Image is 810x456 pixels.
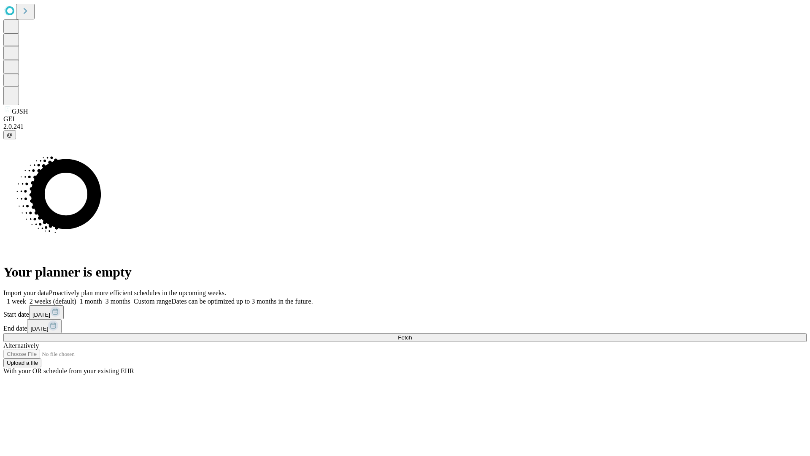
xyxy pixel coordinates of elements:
span: GJSH [12,108,28,115]
button: [DATE] [27,319,62,333]
span: Proactively plan more efficient schedules in the upcoming weeks. [49,289,226,296]
span: Fetch [398,334,412,341]
span: Dates can be optimized up to 3 months in the future. [171,298,313,305]
span: 1 week [7,298,26,305]
div: End date [3,319,807,333]
span: Custom range [134,298,171,305]
span: With your OR schedule from your existing EHR [3,367,134,375]
button: Fetch [3,333,807,342]
div: 2.0.241 [3,123,807,130]
span: 3 months [105,298,130,305]
span: [DATE] [30,326,48,332]
button: Upload a file [3,358,41,367]
button: @ [3,130,16,139]
span: 2 weeks (default) [30,298,76,305]
div: GEI [3,115,807,123]
span: Alternatively [3,342,39,349]
span: 1 month [80,298,102,305]
span: @ [7,132,13,138]
button: [DATE] [29,305,64,319]
div: Start date [3,305,807,319]
span: Import your data [3,289,49,296]
span: [DATE] [32,312,50,318]
h1: Your planner is empty [3,264,807,280]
